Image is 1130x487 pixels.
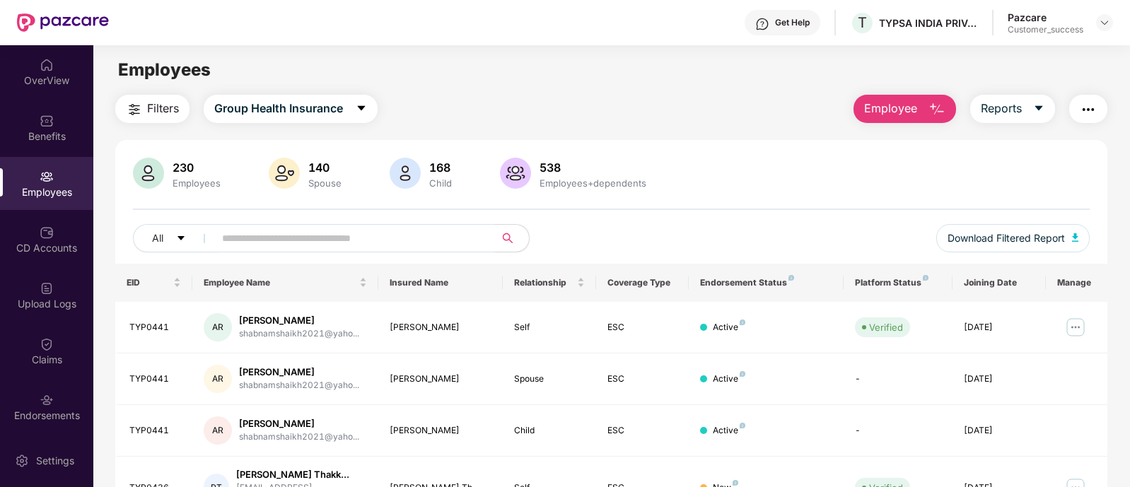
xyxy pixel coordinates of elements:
div: AR [204,365,232,393]
div: TYP0441 [129,424,182,438]
span: Filters [147,100,179,117]
div: Active [713,372,745,386]
img: New Pazcare Logo [17,13,109,32]
span: All [152,230,163,246]
span: Download Filtered Report [948,230,1065,246]
div: shabnamshaikh2021@yaho... [239,327,359,341]
button: Employee [854,95,956,123]
span: Employee [864,100,917,117]
img: svg+xml;base64,PHN2ZyB4bWxucz0iaHR0cDovL3d3dy53My5vcmcvMjAwMC9zdmciIHdpZHRoPSI4IiBoZWlnaHQ9IjgiIH... [740,423,745,428]
div: [PERSON_NAME] [390,424,491,438]
img: svg+xml;base64,PHN2ZyB4bWxucz0iaHR0cDovL3d3dy53My5vcmcvMjAwMC9zdmciIHdpZHRoPSIyNCIgaGVpZ2h0PSIyNC... [1080,101,1097,118]
img: svg+xml;base64,PHN2ZyB4bWxucz0iaHR0cDovL3d3dy53My5vcmcvMjAwMC9zdmciIHdpZHRoPSI4IiBoZWlnaHQ9IjgiIH... [788,275,794,281]
img: svg+xml;base64,PHN2ZyBpZD0iRHJvcGRvd24tMzJ4MzIiIHhtbG5zPSJodHRwOi8vd3d3LnczLm9yZy8yMDAwL3N2ZyIgd2... [1099,17,1110,28]
div: Settings [32,454,78,468]
span: caret-down [1033,102,1044,115]
img: manageButton [1064,316,1087,339]
span: search [494,233,522,244]
img: svg+xml;base64,PHN2ZyBpZD0iQ2xhaW0iIHhtbG5zPSJodHRwOi8vd3d3LnczLm9yZy8yMDAwL3N2ZyIgd2lkdGg9IjIwIi... [40,337,54,351]
div: [DATE] [964,321,1035,334]
div: ESC [607,372,678,386]
div: [PERSON_NAME] [239,314,359,327]
div: Get Help [775,17,810,28]
img: svg+xml;base64,PHN2ZyBpZD0iQmVuZWZpdHMiIHhtbG5zPSJodHRwOi8vd3d3LnczLm9yZy8yMDAwL3N2ZyIgd2lkdGg9Ij... [40,114,54,128]
span: EID [127,277,171,288]
img: svg+xml;base64,PHN2ZyBpZD0iQ0RfQWNjb3VudHMiIGRhdGEtbmFtZT0iQ0QgQWNjb3VudHMiIHhtbG5zPSJodHRwOi8vd3... [40,225,54,240]
div: [DATE] [964,372,1035,386]
div: 140 [305,160,344,175]
div: shabnamshaikh2021@yaho... [239,379,359,392]
div: 538 [537,160,649,175]
div: [PERSON_NAME] Thakk... [236,468,367,481]
span: caret-down [176,233,186,245]
img: svg+xml;base64,PHN2ZyB4bWxucz0iaHR0cDovL3d3dy53My5vcmcvMjAwMC9zdmciIHhtbG5zOnhsaW5rPSJodHRwOi8vd3... [390,158,421,189]
button: Filters [115,95,190,123]
div: Self [514,321,585,334]
div: ESC [607,321,678,334]
div: 230 [170,160,223,175]
img: svg+xml;base64,PHN2ZyB4bWxucz0iaHR0cDovL3d3dy53My5vcmcvMjAwMC9zdmciIHdpZHRoPSI4IiBoZWlnaHQ9IjgiIH... [740,371,745,377]
img: svg+xml;base64,PHN2ZyB4bWxucz0iaHR0cDovL3d3dy53My5vcmcvMjAwMC9zdmciIHdpZHRoPSI4IiBoZWlnaHQ9IjgiIH... [923,275,928,281]
span: Employees [118,59,211,80]
div: Verified [869,320,903,334]
img: svg+xml;base64,PHN2ZyB4bWxucz0iaHR0cDovL3d3dy53My5vcmcvMjAwMC9zdmciIHhtbG5zOnhsaW5rPSJodHRwOi8vd3... [1072,233,1079,242]
span: T [858,14,867,31]
img: svg+xml;base64,PHN2ZyB4bWxucz0iaHR0cDovL3d3dy53My5vcmcvMjAwMC9zdmciIHdpZHRoPSI4IiBoZWlnaHQ9IjgiIH... [733,480,738,486]
span: Reports [981,100,1022,117]
th: Employee Name [192,264,378,302]
div: Active [713,321,745,334]
div: Spouse [305,177,344,189]
button: Group Health Insurancecaret-down [204,95,378,123]
div: [PERSON_NAME] [390,321,491,334]
th: Insured Name [378,264,502,302]
div: Child [426,177,455,189]
button: Reportscaret-down [970,95,1055,123]
th: Coverage Type [596,264,689,302]
img: svg+xml;base64,PHN2ZyBpZD0iSGVscC0zMngzMiIgeG1sbnM9Imh0dHA6Ly93d3cudzMub3JnLzIwMDAvc3ZnIiB3aWR0aD... [755,17,769,31]
img: svg+xml;base64,PHN2ZyB4bWxucz0iaHR0cDovL3d3dy53My5vcmcvMjAwMC9zdmciIHdpZHRoPSI4IiBoZWlnaHQ9IjgiIH... [740,319,745,325]
div: Employees [170,177,223,189]
div: TYP0441 [129,321,182,334]
th: Relationship [503,264,596,302]
div: ESC [607,424,678,438]
button: Allcaret-down [133,224,219,252]
img: svg+xml;base64,PHN2ZyB4bWxucz0iaHR0cDovL3d3dy53My5vcmcvMjAwMC9zdmciIHdpZHRoPSIyNCIgaGVpZ2h0PSIyNC... [126,101,143,118]
div: Customer_success [1008,24,1083,35]
img: svg+xml;base64,PHN2ZyBpZD0iRW1wbG95ZWVzIiB4bWxucz0iaHR0cDovL3d3dy53My5vcmcvMjAwMC9zdmciIHdpZHRoPS... [40,170,54,184]
td: - [844,353,953,405]
span: Relationship [514,277,574,288]
th: Joining Date [953,264,1046,302]
div: AR [204,416,232,445]
img: svg+xml;base64,PHN2ZyB4bWxucz0iaHR0cDovL3d3dy53My5vcmcvMjAwMC9zdmciIHhtbG5zOnhsaW5rPSJodHRwOi8vd3... [500,158,531,189]
div: Active [713,424,745,438]
img: svg+xml;base64,PHN2ZyB4bWxucz0iaHR0cDovL3d3dy53My5vcmcvMjAwMC9zdmciIHhtbG5zOnhsaW5rPSJodHRwOi8vd3... [133,158,164,189]
div: TYPSA INDIA PRIVATE LIMITED [879,16,978,30]
th: Manage [1046,264,1108,302]
div: shabnamshaikh2021@yaho... [239,430,359,444]
div: Pazcare [1008,11,1083,24]
div: AR [204,313,232,341]
div: Platform Status [855,277,941,288]
div: TYP0441 [129,372,182,386]
div: Employees+dependents [537,177,649,189]
div: [PERSON_NAME] [239,417,359,430]
span: Employee Name [204,277,356,288]
div: [PERSON_NAME] [390,372,491,386]
span: Group Health Insurance [214,100,343,117]
span: caret-down [356,102,367,115]
th: EID [115,264,193,302]
img: svg+xml;base64,PHN2ZyB4bWxucz0iaHR0cDovL3d3dy53My5vcmcvMjAwMC9zdmciIHhtbG5zOnhsaW5rPSJodHRwOi8vd3... [928,101,945,118]
div: 168 [426,160,455,175]
button: Download Filtered Report [936,224,1090,252]
div: [PERSON_NAME] [239,365,359,379]
div: Endorsement Status [700,277,832,288]
div: Spouse [514,372,585,386]
img: svg+xml;base64,PHN2ZyBpZD0iU2V0dGluZy0yMHgyMCIgeG1sbnM9Imh0dHA6Ly93d3cudzMub3JnLzIwMDAvc3ZnIiB3aW... [15,454,29,468]
img: svg+xml;base64,PHN2ZyBpZD0iVXBsb2FkX0xvZ3MiIGRhdGEtbmFtZT0iVXBsb2FkIExvZ3MiIHhtbG5zPSJodHRwOi8vd3... [40,281,54,295]
img: svg+xml;base64,PHN2ZyBpZD0iRW5kb3JzZW1lbnRzIiB4bWxucz0iaHR0cDovL3d3dy53My5vcmcvMjAwMC9zdmciIHdpZH... [40,393,54,407]
img: svg+xml;base64,PHN2ZyBpZD0iSG9tZSIgeG1sbnM9Imh0dHA6Ly93d3cudzMub3JnLzIwMDAvc3ZnIiB3aWR0aD0iMjAiIG... [40,58,54,72]
img: svg+xml;base64,PHN2ZyB4bWxucz0iaHR0cDovL3d3dy53My5vcmcvMjAwMC9zdmciIHhtbG5zOnhsaW5rPSJodHRwOi8vd3... [269,158,300,189]
div: [DATE] [964,424,1035,438]
div: Child [514,424,585,438]
button: search [494,224,530,252]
